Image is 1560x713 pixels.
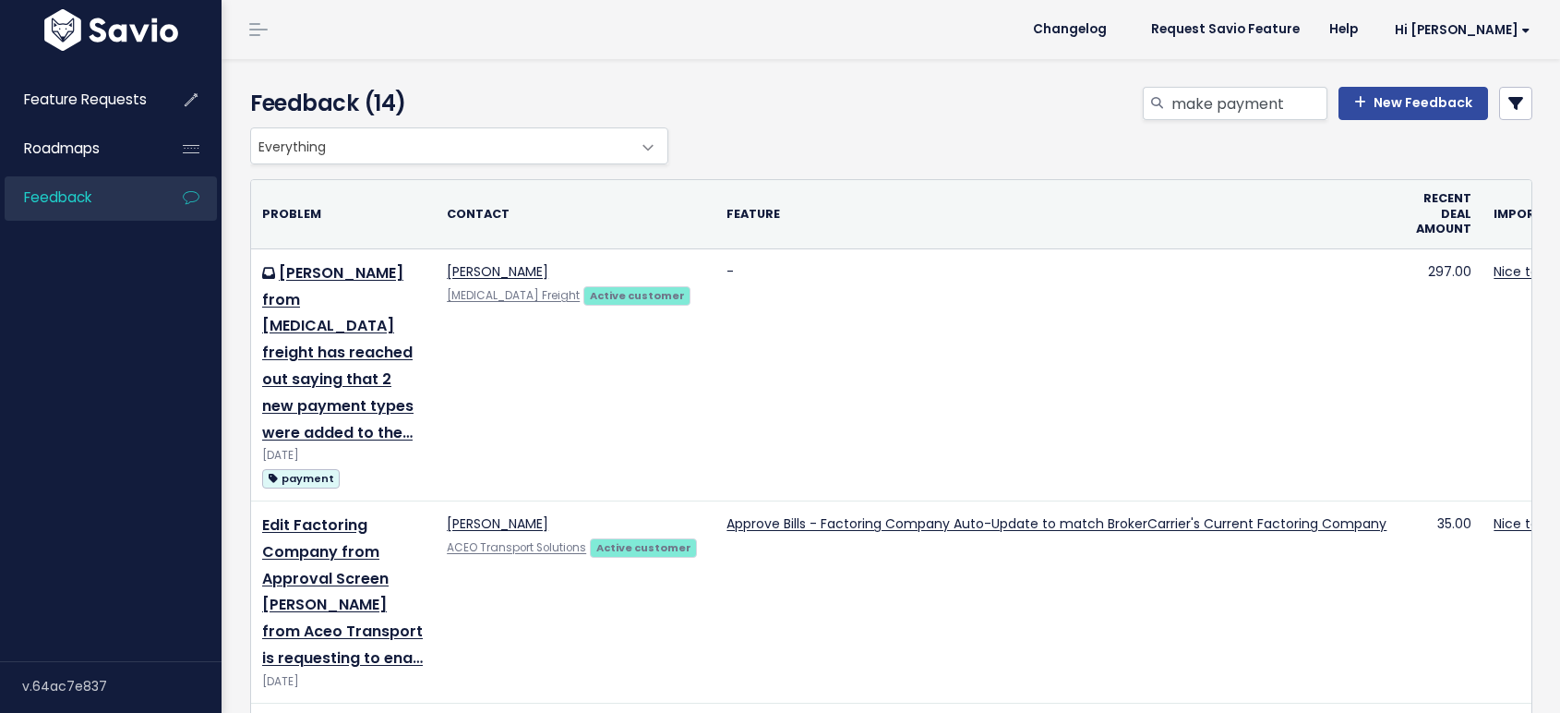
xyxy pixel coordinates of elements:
[262,514,423,669] a: Edit Factoring Company from Approval Screen [PERSON_NAME] from Aceo Transport is requesting to ena…
[1170,87,1327,120] input: Search feedback...
[250,87,659,120] h4: Feedback (14)
[1136,16,1314,43] a: Request Savio Feature
[262,466,340,489] a: payment
[596,540,691,555] strong: Active customer
[251,180,436,248] th: Problem
[1338,87,1488,120] a: New Feedback
[1373,16,1545,44] a: Hi [PERSON_NAME]
[1398,180,1482,248] th: Recent deal amount
[447,288,580,303] a: [MEDICAL_DATA] Freight
[583,285,690,304] a: Active customer
[715,248,1398,501] td: -
[1398,502,1482,704] td: 35.00
[590,538,697,556] a: Active customer
[250,127,668,164] span: Everything
[5,176,153,219] a: Feedback
[40,9,183,51] img: logo-white.9d6f32f41409.svg
[251,128,630,163] span: Everything
[1314,16,1373,43] a: Help
[436,180,715,248] th: Contact
[262,469,340,489] span: payment
[262,672,425,692] div: [DATE]
[1395,23,1530,37] span: Hi [PERSON_NAME]
[1033,23,1107,36] span: Changelog
[447,262,548,281] a: [PERSON_NAME]
[590,288,685,303] strong: Active customer
[1398,248,1482,501] td: 297.00
[447,514,548,533] a: [PERSON_NAME]
[447,540,586,555] a: ACEO Transport Solutions
[24,90,147,109] span: Feature Requests
[22,662,222,710] div: v.64ac7e837
[24,139,100,158] span: Roadmaps
[262,262,414,443] a: [PERSON_NAME] from [MEDICAL_DATA] freight has reached out saying that 2 new payment types were ad...
[5,79,153,121] a: Feature Requests
[5,127,153,170] a: Roadmaps
[262,446,425,465] div: [DATE]
[715,180,1398,248] th: Feature
[726,514,1386,533] a: Approve Bills - Factoring Company Auto-Update to match BrokerCarrier's Current Factoring Company
[24,187,91,207] span: Feedback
